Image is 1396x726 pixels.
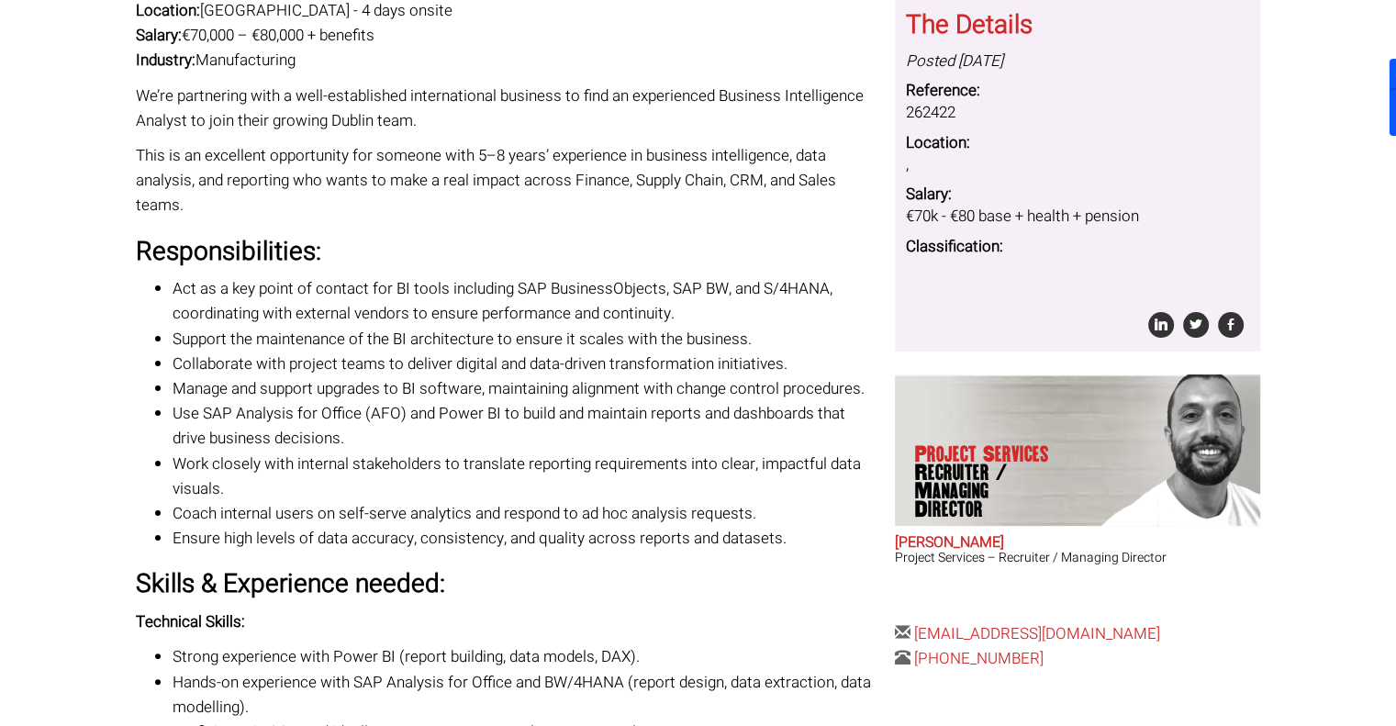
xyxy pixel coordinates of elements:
dt: Classification: [906,236,1249,258]
li: Coach internal users on self-serve analytics and respond to ad hoc analysis requests. [173,501,881,526]
dd: 262422 [906,102,1249,124]
dt: Reference: [906,80,1249,102]
span: Recruiter / Managing Director [915,464,1056,519]
a: [PHONE_NUMBER] [914,647,1044,670]
p: This is an excellent opportunity for someone with 5–8 years’ experience in business intelligence,... [136,143,881,218]
li: Collaborate with project teams to deliver digital and data-driven transformation initiatives. [173,352,881,376]
li: Act as a key point of contact for BI tools including SAP BusinessObjects, SAP BW, and S/4HANA, co... [173,276,881,326]
img: Chris Pelow's our Project Services Recruiter / Managing Director [1084,374,1260,526]
li: Hands-on experience with SAP Analysis for Office and BW/4HANA (report design, data extraction, da... [173,670,881,720]
h3: Responsibilities: [136,239,881,267]
li: Manage and support upgrades to BI software, maintaining alignment with change control procedures. [173,376,881,401]
p: We’re partnering with a well-established international business to find an experienced Business I... [136,84,881,133]
i: Posted [DATE] [906,50,1003,73]
li: Strong experience with Power BI (report building, data models, DAX). [173,644,881,669]
b: Industry: [136,49,195,72]
li: Use SAP Analysis for Office (AFO) and Power BI to build and maintain reports and dashboards that ... [173,401,881,451]
h2: [PERSON_NAME] [895,535,1260,552]
h3: Project Services – Recruiter / Managing Director [895,551,1260,564]
li: Work closely with internal stakeholders to translate reporting requirements into clear, impactful... [173,452,881,501]
dt: Location: [906,132,1249,154]
strong: Skills & Experience needed: [136,565,445,603]
h3: The Details [906,12,1249,40]
dd: , [906,154,1249,176]
p: Project Services [915,445,1056,519]
li: Ensure high levels of data accuracy, consistency, and quality across reports and datasets. [173,526,881,551]
strong: Salary: [136,24,182,47]
a: [EMAIL_ADDRESS][DOMAIN_NAME] [914,622,1160,645]
li: Support the maintenance of the BI architecture to ensure it scales with the business. [173,327,881,352]
strong: Technical Skills: [136,610,245,633]
dt: Salary: [906,184,1249,206]
dd: €70k - €80 base + health + pension [906,206,1249,228]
